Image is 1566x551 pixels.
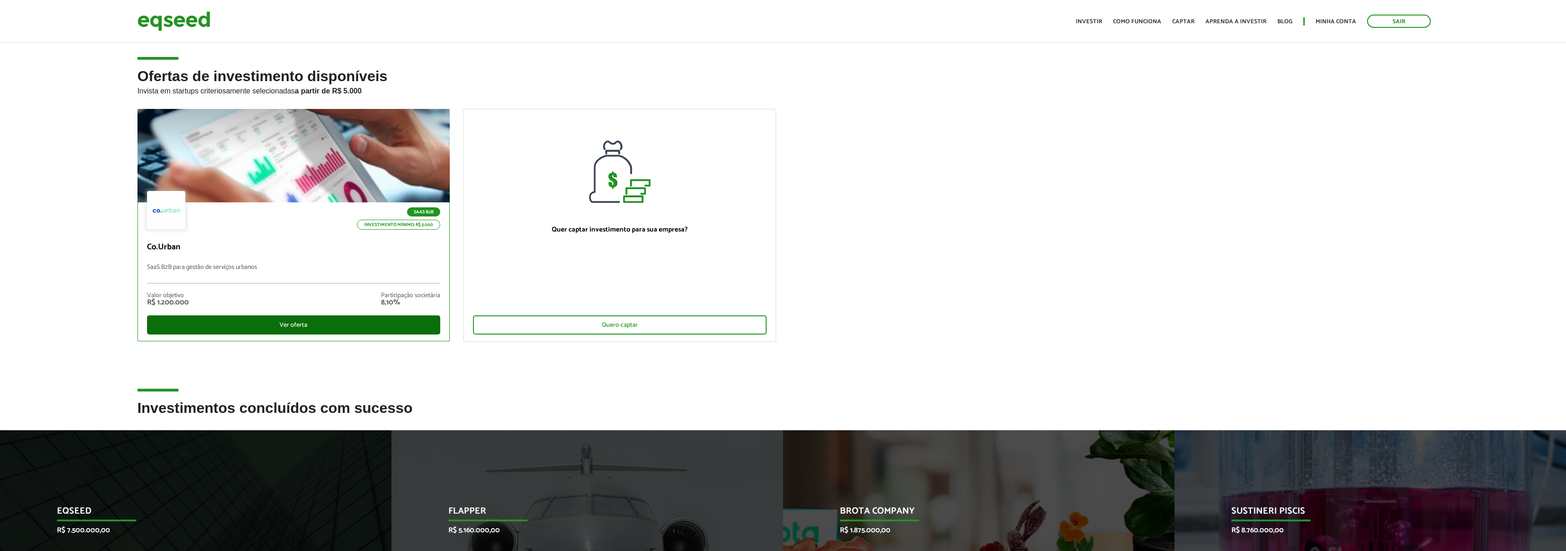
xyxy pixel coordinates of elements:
[473,315,767,335] div: Quero captar
[1231,506,1496,521] p: Sustineri Piscis
[1367,15,1431,28] a: Sair
[473,226,767,234] p: Quer captar investimento para sua empresa?
[137,109,450,341] a: SaaS B2B Investimento mínimo: R$ 5.000 Co.Urban SaaS B2B para gestão de serviços urbanos Valor ob...
[147,264,441,283] p: SaaS B2B para gestão de serviços urbanos
[1316,19,1356,25] a: Minha conta
[295,87,362,95] strong: a partir de R$ 5.000
[147,242,441,252] p: Co.Urban
[407,207,440,216] p: SaaS B2B
[1277,19,1292,25] a: Blog
[137,68,1429,109] h2: Ofertas de investimento disponíveis
[57,526,321,535] p: R$ 7.500.000,00
[448,526,713,535] p: R$ 5.160.000,00
[57,506,321,521] p: EqSeed
[357,220,440,230] p: Investimento mínimo: R$ 5.000
[137,9,210,33] img: EqSeed
[381,293,440,299] div: Participação societária
[381,299,440,306] div: 8,10%
[1076,19,1102,25] a: Investir
[1205,19,1266,25] a: Aprenda a investir
[147,293,189,299] div: Valor objetivo
[448,506,713,521] p: Flapper
[137,84,1429,95] p: Invista em startups criteriosamente selecionadas
[463,109,776,342] a: Quer captar investimento para sua empresa? Quero captar
[840,526,1104,535] p: R$ 1.875.000,00
[137,400,1429,430] h2: Investimentos concluídos com sucesso
[1172,19,1195,25] a: Captar
[147,315,441,335] div: Ver oferta
[840,506,1104,521] p: Brota Company
[147,299,189,306] div: R$ 1.200.000
[1113,19,1161,25] a: Como funciona
[1231,526,1496,535] p: R$ 8.760.000,00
